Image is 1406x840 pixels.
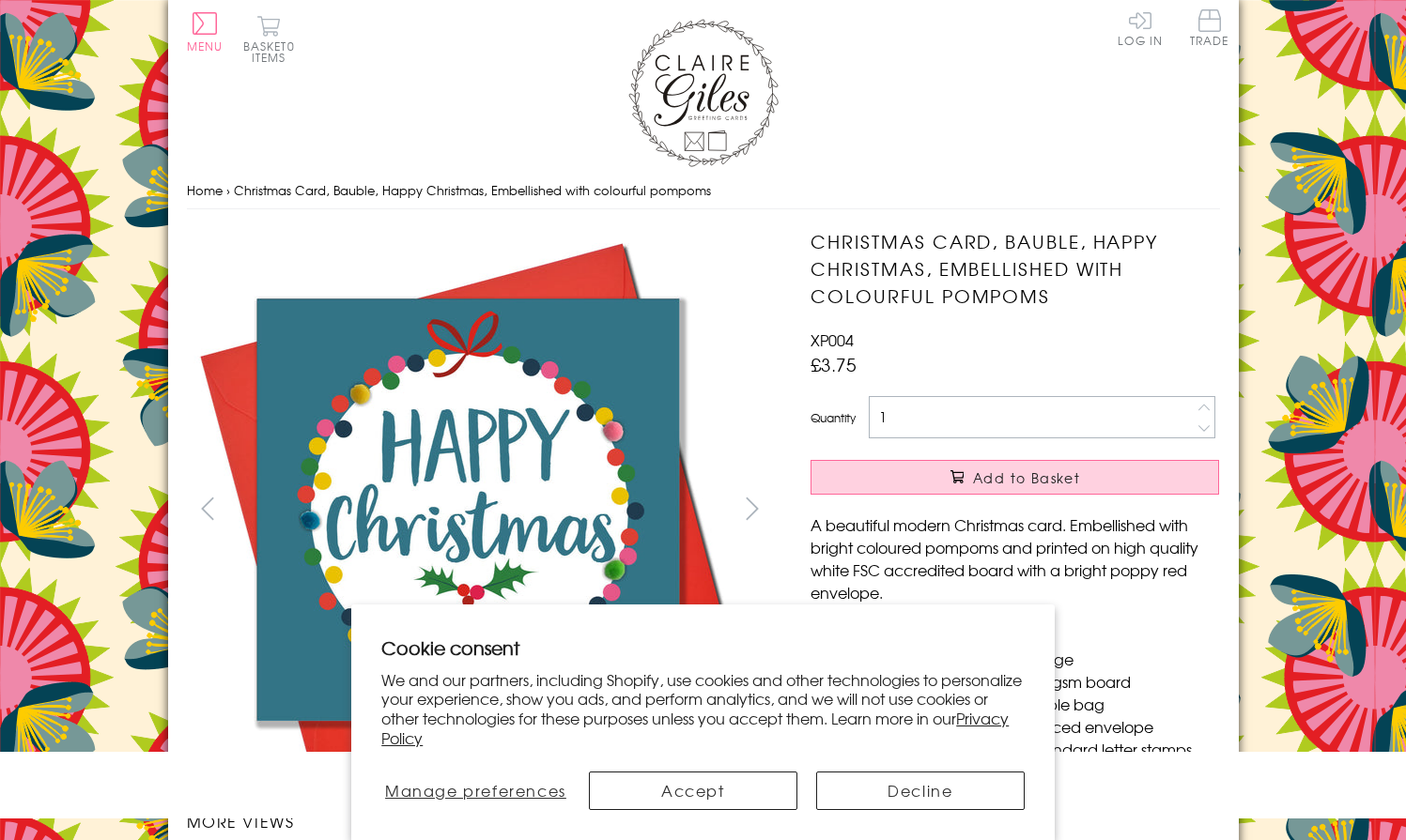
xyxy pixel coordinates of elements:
[589,771,797,810] button: Accept
[187,487,229,529] button: prev
[234,181,711,199] span: Christmas Card, Bauble, Happy Christmas, Embellished with colourful pompoms
[187,172,1220,210] nav: breadcrumbs
[1118,9,1163,46] a: Log In
[252,38,295,66] span: 0 items
[1190,9,1229,46] span: Trade
[628,19,779,167] img: Claire Giles Greetings Cards
[773,228,1336,791] img: Christmas Card, Bauble, Happy Christmas, Embellished with colourful pompoms
[811,513,1219,603] p: A beautiful modern Christmas card. Embellished with bright coloured pompoms and printed on high q...
[385,779,566,802] span: Manage preferences
[381,707,1009,749] a: Privacy Policy
[816,771,1025,810] button: Decline
[731,487,773,529] button: next
[187,38,224,54] span: Menu
[226,181,230,199] span: ›
[187,12,224,52] button: Menu
[381,670,1025,748] p: We and our partners, including Shopify, use cookies and other technologies to personalize your ex...
[973,468,1080,487] span: Add to Basket
[187,810,774,832] h3: More views
[811,409,856,426] label: Quantity
[811,328,854,351] span: XP004
[381,771,569,810] button: Manage preferences
[811,351,857,377] span: £3.75
[186,228,749,791] img: Christmas Card, Bauble, Happy Christmas, Embellished with colourful pompoms
[811,228,1219,309] h1: Christmas Card, Bauble, Happy Christmas, Embellished with colourful pompoms
[243,15,295,63] button: Basket0 items
[811,460,1219,495] button: Add to Basket
[187,181,223,199] a: Home
[1190,9,1229,50] a: Trade
[381,634,1025,661] h2: Cookie consent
